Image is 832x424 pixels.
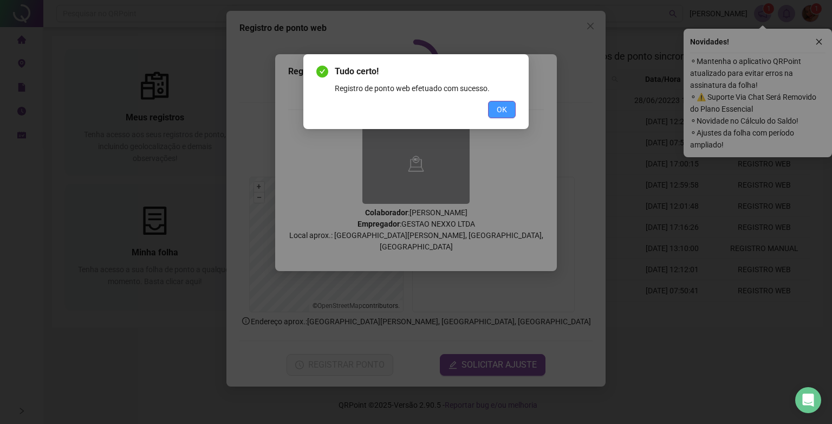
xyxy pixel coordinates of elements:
[795,387,821,413] div: Open Intercom Messenger
[316,66,328,78] span: check-circle
[488,101,516,118] button: OK
[497,104,507,115] span: OK
[335,82,516,94] div: Registro de ponto web efetuado com sucesso.
[335,65,516,78] span: Tudo certo!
